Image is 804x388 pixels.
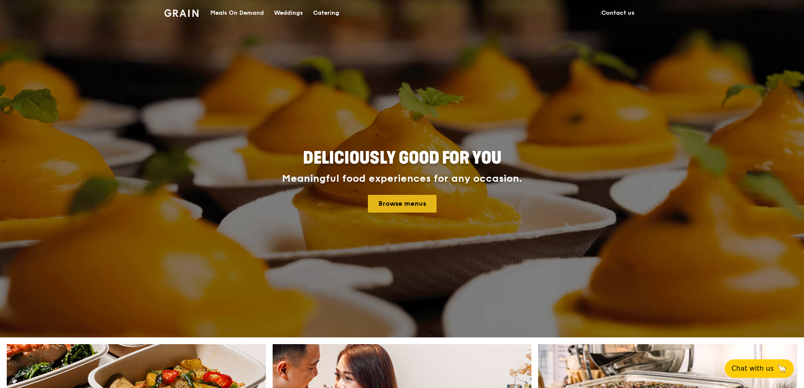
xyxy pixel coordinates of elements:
div: Weddings [274,0,303,26]
span: Deliciously good for you [303,148,501,168]
div: Catering [313,0,339,26]
span: Chat with us [732,364,774,374]
button: Chat with us🦙 [725,359,794,378]
img: Grain [164,9,198,17]
a: Weddings [269,0,308,26]
div: Meals On Demand [210,0,264,26]
a: Browse menus [368,195,437,213]
span: 🦙 [777,364,787,374]
a: Catering [308,0,344,26]
a: Contact us [596,0,640,26]
div: Meaningful food experiences for any occasion. [250,173,554,185]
